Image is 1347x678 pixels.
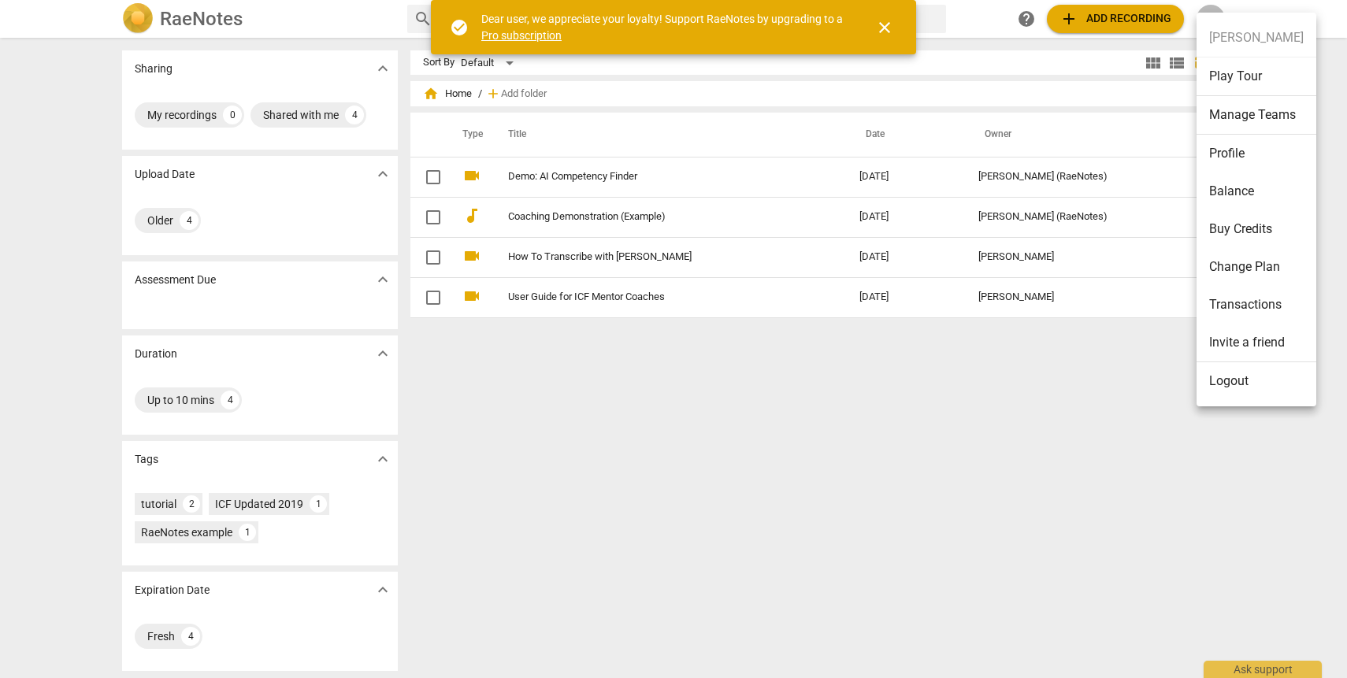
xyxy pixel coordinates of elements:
li: Play Tour [1197,57,1316,96]
div: Dear user, we appreciate your loyalty! Support RaeNotes by upgrading to a [481,11,847,43]
span: close [875,18,894,37]
button: Close [866,9,904,46]
span: check_circle [450,18,469,37]
a: Pro subscription [481,29,562,42]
